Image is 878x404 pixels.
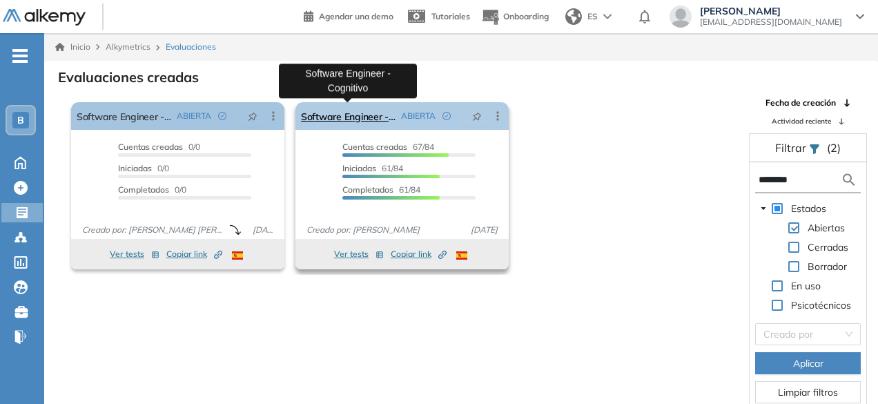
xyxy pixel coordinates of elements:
a: Inicio [55,41,90,53]
span: Completados [342,184,393,195]
span: Copiar link [166,248,222,260]
span: Abiertas [808,222,845,234]
span: Creado por: [PERSON_NAME] [301,224,425,236]
span: Completados [118,184,169,195]
a: Software Engineer - Cognitivo [301,102,396,130]
span: Cerradas [808,241,848,253]
button: pushpin [462,105,492,127]
span: 0/0 [118,142,200,152]
img: arrow [603,14,612,19]
span: 61/84 [342,163,403,173]
img: ESP [232,251,243,260]
span: check-circle [442,112,451,120]
span: Actividad reciente [772,116,831,126]
span: Onboarding [503,11,549,21]
span: Fecha de creación [765,97,836,109]
span: Iniciadas [342,163,376,173]
span: Cerradas [805,239,851,256]
a: Software Engineer - Desafío Técnico [77,102,171,130]
span: Creado por: [PERSON_NAME] [PERSON_NAME] [77,224,230,236]
span: [DATE] [247,224,279,236]
h3: Evaluaciones creadas [58,69,199,86]
button: Ver tests [334,246,384,262]
button: Copiar link [391,246,447,262]
img: ESP [456,251,467,260]
span: (2) [827,140,841,156]
span: Agendar una demo [319,11,393,21]
button: pushpin [237,105,268,127]
div: Software Engineer - Cognitivo [279,64,417,98]
span: Iniciadas [118,163,152,173]
button: Onboarding [481,2,549,32]
span: Evaluaciones [166,41,216,53]
span: Alkymetrics [106,41,150,52]
span: Estados [791,202,826,215]
span: 0/0 [118,163,169,173]
span: Cuentas creadas [342,142,407,152]
span: ES [587,10,598,23]
span: ABIERTA [177,110,211,122]
div: Widget de chat [630,244,878,404]
i: - [12,55,28,57]
span: Cuentas creadas [118,142,183,152]
button: Ver tests [110,246,159,262]
span: pushpin [472,110,482,122]
a: Agendar una demo [304,7,393,23]
span: pushpin [248,110,257,122]
span: B [17,115,24,126]
span: Copiar link [391,248,447,260]
span: [EMAIL_ADDRESS][DOMAIN_NAME] [700,17,842,28]
span: Estados [788,200,829,217]
span: 61/84 [342,184,420,195]
button: Copiar link [166,246,222,262]
img: world [565,8,582,25]
span: [DATE] [465,224,503,236]
span: caret-down [760,205,767,212]
span: 0/0 [118,184,186,195]
iframe: Chat Widget [630,244,878,404]
span: 67/84 [342,142,434,152]
img: Logo [3,9,86,26]
img: search icon [841,171,857,189]
span: Tutoriales [431,11,470,21]
span: Abiertas [805,220,848,236]
span: [PERSON_NAME] [700,6,842,17]
span: check-circle [218,112,226,120]
span: Filtrar [775,141,809,155]
span: ABIERTA [401,110,436,122]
